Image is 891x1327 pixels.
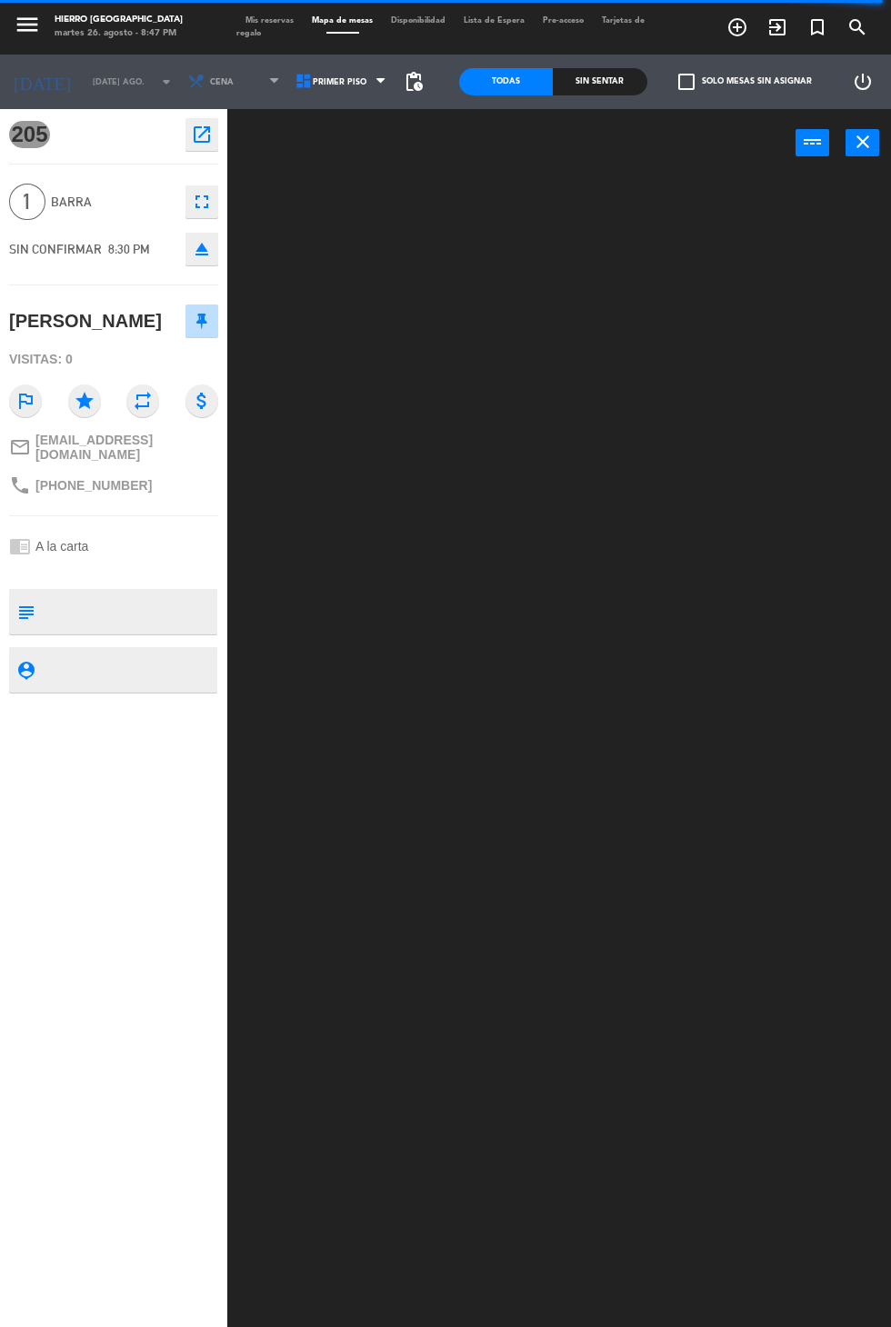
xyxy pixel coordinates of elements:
[14,11,41,43] button: menu
[51,192,176,213] span: Barra
[9,433,218,462] a: mail_outline[EMAIL_ADDRESS][DOMAIN_NAME]
[802,131,824,153] i: power_input
[35,539,88,554] span: A la carta
[9,306,162,336] div: [PERSON_NAME]
[126,384,159,417] i: repeat
[806,16,828,38] i: turned_in_not
[15,660,35,680] i: person_pin
[236,16,303,25] span: Mis reservas
[185,185,218,218] button: fullscreen
[678,74,812,90] label: Solo mesas sin asignar
[852,131,874,153] i: close
[678,74,695,90] span: check_box_outline_blank
[9,384,42,417] i: outlined_flag
[210,77,234,87] span: Cena
[846,16,868,38] i: search
[553,68,646,95] div: Sin sentar
[846,129,879,156] button: close
[796,129,829,156] button: power_input
[185,384,218,417] i: attach_money
[9,184,45,220] span: 1
[191,238,213,260] i: eject
[9,121,50,148] span: 205
[534,16,593,25] span: Pre-acceso
[9,535,31,557] i: chrome_reader_mode
[403,71,425,93] span: pending_actions
[15,602,35,622] i: subject
[726,16,748,38] i: add_circle_outline
[185,118,218,151] button: open_in_new
[68,384,101,417] i: star
[14,11,41,38] i: menu
[55,27,183,41] div: martes 26. agosto - 8:47 PM
[185,233,218,265] button: eject
[9,436,31,458] i: mail_outline
[766,16,788,38] i: exit_to_app
[455,16,534,25] span: Lista de Espera
[9,242,102,256] span: SIN CONFIRMAR
[35,478,152,493] span: [PHONE_NUMBER]
[852,71,874,93] i: power_settings_new
[191,124,213,145] i: open_in_new
[303,16,382,25] span: Mapa de mesas
[155,71,177,93] i: arrow_drop_down
[9,474,31,496] i: phone
[9,344,218,375] div: Visitas: 0
[313,77,366,87] span: Primer Piso
[191,191,213,213] i: fullscreen
[382,16,455,25] span: Disponibilidad
[55,14,183,27] div: Hierro [GEOGRAPHIC_DATA]
[459,68,553,95] div: Todas
[108,242,150,256] span: 8:30 PM
[35,433,218,462] span: [EMAIL_ADDRESS][DOMAIN_NAME]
